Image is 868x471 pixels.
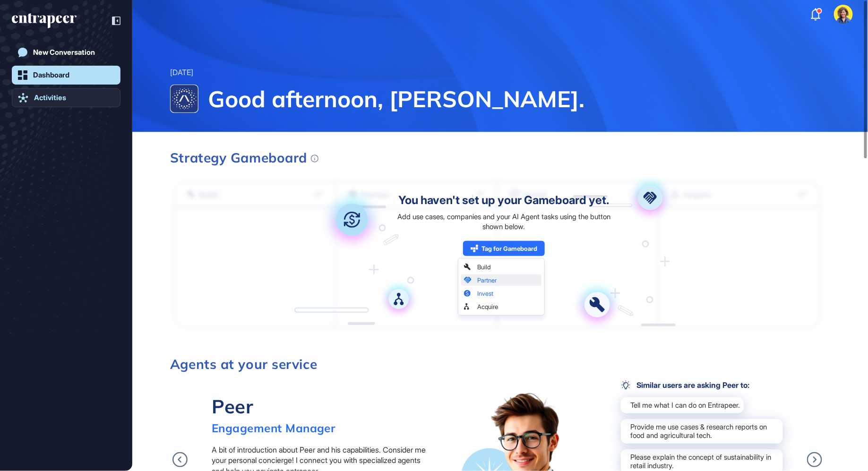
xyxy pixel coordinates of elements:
div: Similar users are asking Peer to: [621,380,749,390]
span: Good afternoon, [PERSON_NAME]. [208,85,830,113]
div: Provide me use cases & research reports on food and agricultural tech. [621,419,783,444]
div: Add use cases, companies and your AI Agent tasks using the button shown below. [393,212,615,231]
a: Dashboard [12,66,120,85]
div: Activities [34,94,66,102]
div: Strategy Gameboard [170,151,318,164]
h3: Agents at your service [170,358,825,371]
img: acquire.a709dd9a.svg [379,280,418,318]
div: entrapeer-logo [12,13,77,28]
img: invest.bd05944b.svg [321,188,383,251]
div: Tell me what I can do on Entrapeer. [621,397,744,413]
div: You haven't set up your Gameboard yet. [398,195,609,206]
div: [DATE] [170,67,193,79]
img: user-avatar [834,5,853,24]
div: New Conversation [33,48,95,57]
div: Dashboard [33,71,69,79]
a: New Conversation [12,43,120,62]
img: STELLANTIS-logo [171,85,198,112]
img: partner.aac698ea.svg [627,174,674,222]
div: Peer [212,394,335,418]
div: Engagement Manager [212,421,335,435]
a: Activities [12,88,120,107]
